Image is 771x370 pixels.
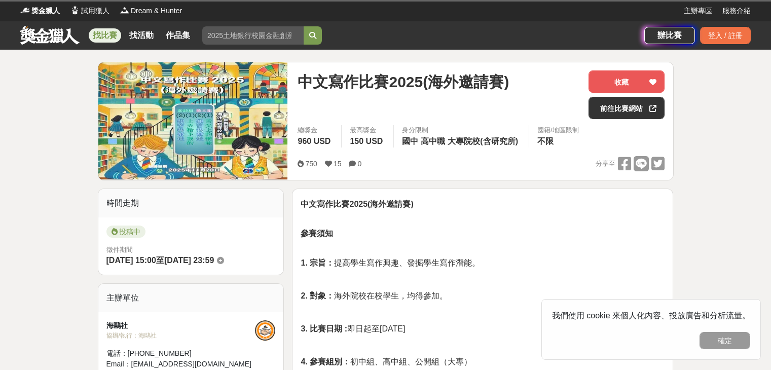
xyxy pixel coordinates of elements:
[106,320,255,331] div: 海鷗社
[202,26,304,45] input: 2025土地銀行校園金融創意挑戰賽：從你出發 開啟智慧金融新頁
[106,256,156,265] span: [DATE] 15:00
[301,324,347,333] strong: 3. 比賽日期 :
[164,256,214,265] span: [DATE] 23:59
[120,6,182,16] a: LogoDream & Hunter
[305,160,317,168] span: 750
[298,125,333,135] span: 總獎金
[70,5,80,15] img: Logo
[589,70,665,93] button: 收藏
[106,359,255,369] div: Email： [EMAIL_ADDRESS][DOMAIN_NAME]
[644,27,695,44] a: 辦比賽
[552,311,750,320] span: 我們使用 cookie 來個人化內容、投放廣告和分析流量。
[301,258,334,267] strong: 1. 宗旨：
[589,97,665,119] a: 前往比賽網站
[89,28,121,43] a: 找比賽
[98,62,288,179] img: Cover Image
[448,137,518,145] span: 大專院校(含研究所)
[131,6,182,16] span: Dream & Hunter
[350,125,385,135] span: 最高獎金
[334,160,342,168] span: 15
[20,5,30,15] img: Logo
[301,200,413,208] strong: 中文寫作比賽2025(海外邀請賽)
[106,348,255,359] div: 電話： [PHONE_NUMBER]
[156,256,164,265] span: 至
[125,28,158,43] a: 找活動
[120,5,130,15] img: Logo
[301,357,472,366] span: 初中組、高中組、公開組（大專）
[700,332,750,349] button: 確定
[106,246,133,253] span: 徵件期間
[537,125,579,135] div: 國籍/地區限制
[106,331,255,340] div: 協辦/執行： 海鷗社
[301,291,334,300] strong: 2. 對象：
[301,291,448,300] span: 海外院校在校學生，均得參加。
[357,160,361,168] span: 0
[298,70,509,93] span: 中文寫作比賽2025(海外邀請賽)
[700,27,751,44] div: 登入 / 註冊
[81,6,109,16] span: 試用獵人
[301,229,333,238] u: 參賽須知
[301,258,480,267] span: 提高學生寫作興趣、發掘學生寫作潛能。
[421,137,445,145] span: 高中職
[402,125,521,135] div: 身分限制
[301,324,405,333] span: 即日起至[DATE]
[98,284,284,312] div: 主辦單位
[350,137,383,145] span: 150 USD
[106,226,145,238] span: 投稿中
[70,6,109,16] a: Logo試用獵人
[684,6,712,16] a: 主辦專區
[596,156,615,171] span: 分享至
[98,189,284,217] div: 時間走期
[301,357,350,366] strong: 4. 參賽組別：
[162,28,194,43] a: 作品集
[20,6,60,16] a: Logo獎金獵人
[537,137,554,145] span: 不限
[31,6,60,16] span: 獎金獵人
[722,6,751,16] a: 服務介紹
[298,137,331,145] span: 960 USD
[402,137,418,145] span: 國中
